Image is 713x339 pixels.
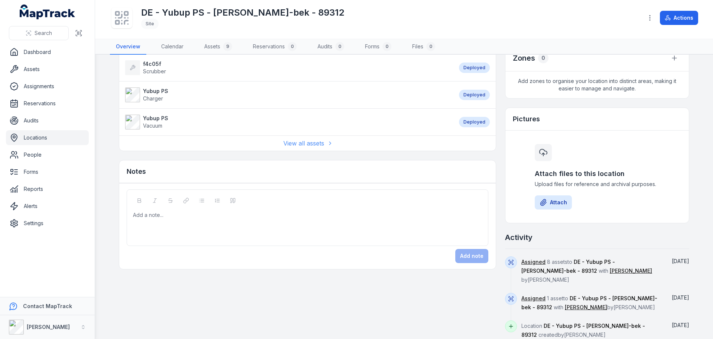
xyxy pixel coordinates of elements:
[125,87,452,102] a: Yubup PSCharger
[6,147,89,162] a: People
[6,45,89,60] a: Dashboard
[672,322,689,328] span: [DATE]
[535,195,572,210] button: Attach
[247,39,303,55] a: Reservations0
[6,182,89,196] a: Reports
[283,139,332,148] a: View all assets
[672,258,689,264] time: 8/14/2025, 3:24:20 PM
[672,294,689,301] span: [DATE]
[23,303,72,309] strong: Contact MapTrack
[359,39,397,55] a: Forms0
[127,166,146,177] h3: Notes
[6,96,89,111] a: Reservations
[6,113,89,128] a: Audits
[521,259,652,283] span: 8 assets to with by [PERSON_NAME]
[288,42,297,51] div: 0
[521,258,546,266] a: Assigned
[6,130,89,145] a: Locations
[141,7,344,19] h1: DE - Yubup PS - [PERSON_NAME]-bek - 89312
[125,60,452,75] a: f4c05fScrubber
[143,122,162,129] span: Vacuum
[110,39,146,55] a: Overview
[535,169,660,179] h3: Attach files to this location
[155,39,189,55] a: Calendar
[382,42,391,51] div: 0
[143,68,166,74] span: Scrubber
[406,39,441,55] a: Files0
[535,180,660,188] span: Upload files for reference and archival purposes.
[672,294,689,301] time: 7/18/2025, 10:13:48 AM
[6,79,89,94] a: Assignments
[538,53,548,63] div: 0
[143,115,168,122] strong: Yubup PS
[223,42,232,51] div: 9
[505,232,533,243] h2: Activity
[27,324,70,330] strong: [PERSON_NAME]
[459,63,490,73] div: Deployed
[521,323,645,338] span: DE - Yubup PS - [PERSON_NAME]-bek - 89312
[6,62,89,77] a: Assets
[6,199,89,214] a: Alerts
[565,304,607,311] a: [PERSON_NAME]
[521,295,657,310] span: DE - Yubup PS - [PERSON_NAME]-bek - 89312
[521,295,657,310] span: 1 asset to with by [PERSON_NAME]
[521,323,645,338] span: Location created by [PERSON_NAME]
[125,115,452,129] a: Yubup PSVacuum
[143,60,166,68] strong: f4c05f
[660,11,698,25] button: Actions
[426,42,435,51] div: 0
[513,114,540,124] h3: Pictures
[459,90,490,100] div: Deployed
[610,267,652,275] a: [PERSON_NAME]
[35,29,52,37] span: Search
[198,39,238,55] a: Assets9
[459,117,490,127] div: Deployed
[9,26,69,40] button: Search
[20,4,75,19] a: MapTrack
[505,71,689,98] span: Add zones to organise your location into distinct areas, making it easier to manage and navigate.
[513,53,535,63] h2: Zones
[521,295,546,302] a: Assigned
[143,95,163,102] span: Charger
[141,19,159,29] div: Site
[312,39,350,55] a: Audits0
[672,322,689,328] time: 1/7/2025, 4:23:41 PM
[335,42,344,51] div: 0
[6,164,89,179] a: Forms
[6,216,89,231] a: Settings
[672,258,689,264] span: [DATE]
[143,87,168,95] strong: Yubup PS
